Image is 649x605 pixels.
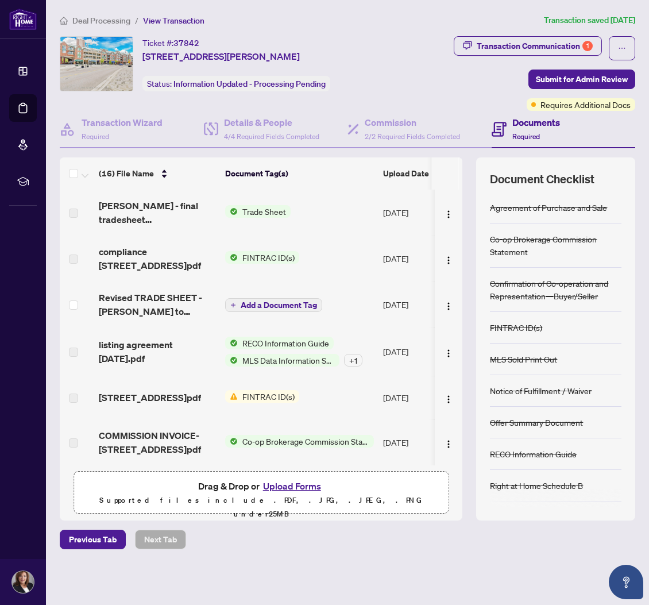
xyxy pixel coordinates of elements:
[142,49,300,63] span: [STREET_ADDRESS][PERSON_NAME]
[444,210,453,219] img: Logo
[173,38,199,48] span: 37842
[454,36,602,56] button: Transaction Communication1
[378,190,457,236] td: [DATE]
[439,295,458,314] button: Logo
[241,301,317,309] span: Add a Document Tag
[99,167,154,180] span: (16) File Name
[344,354,362,367] div: + 1
[490,479,583,492] div: Right at Home Schedule B
[142,76,330,91] div: Status:
[490,171,594,187] span: Document Checklist
[225,251,238,264] img: Status Icon
[365,132,460,141] span: 2/2 Required Fields Completed
[490,353,557,365] div: MLS Sold Print Out
[82,132,109,141] span: Required
[60,37,133,91] img: IMG-N12195054_1.jpg
[94,157,221,190] th: (16) File Name
[540,98,631,111] span: Requires Additional Docs
[609,565,643,599] button: Open asap
[72,16,130,26] span: Deal Processing
[225,390,238,403] img: Status Icon
[544,14,635,27] article: Transaction saved [DATE]
[225,435,374,448] button: Status IconCo-op Brokerage Commission Statement
[225,298,322,313] button: Add a Document Tag
[99,291,216,318] span: Revised TRADE SHEET - [PERSON_NAME] to REVIEW - [STREET_ADDRESS]pdf
[135,530,186,549] button: Next Tab
[99,245,216,272] span: compliance [STREET_ADDRESS]pdf
[378,157,457,190] th: Upload Date
[439,342,458,361] button: Logo
[378,282,457,327] td: [DATE]
[225,298,322,312] button: Add a Document Tag
[490,384,592,397] div: Notice of Fulfillment / Waiver
[260,479,324,494] button: Upload Forms
[383,167,429,180] span: Upload Date
[439,433,458,452] button: Logo
[221,157,378,190] th: Document Tag(s)
[82,115,163,129] h4: Transaction Wizard
[444,349,453,358] img: Logo
[225,337,362,367] button: Status IconRECO Information GuideStatus IconMLS Data Information Sheet+1
[490,201,607,214] div: Agreement of Purchase and Sale
[490,448,577,460] div: RECO Information Guide
[444,302,453,311] img: Logo
[224,132,319,141] span: 4/4 Required Fields Completed
[238,205,291,218] span: Trade Sheet
[225,337,238,349] img: Status Icon
[81,494,441,521] p: Supported files include .PDF, .JPG, .JPEG, .PNG under 25 MB
[69,530,117,549] span: Previous Tab
[143,16,204,26] span: View Transaction
[173,79,326,89] span: Information Updated - Processing Pending
[582,41,593,51] div: 1
[9,9,37,30] img: logo
[439,388,458,407] button: Logo
[99,199,216,226] span: [PERSON_NAME] - final tradesheet [STREET_ADDRESS]pdf
[225,251,299,264] button: Status IconFINTRAC ID(s)
[444,440,453,449] img: Logo
[225,205,238,218] img: Status Icon
[378,327,457,376] td: [DATE]
[99,391,201,404] span: [STREET_ADDRESS]pdf
[528,70,635,89] button: Submit for Admin Review
[378,236,457,282] td: [DATE]
[439,249,458,268] button: Logo
[198,479,324,494] span: Drag & Drop or
[444,395,453,404] img: Logo
[230,302,236,308] span: plus
[477,37,593,55] div: Transaction Communication
[490,233,621,258] div: Co-op Brokerage Commission Statement
[490,321,542,334] div: FINTRAC ID(s)
[238,390,299,403] span: FINTRAC ID(s)
[225,435,238,448] img: Status Icon
[135,14,138,27] li: /
[99,338,216,365] span: listing agreement [DATE].pdf
[444,256,453,265] img: Logo
[490,416,583,429] div: Offer Summary Document
[378,376,457,419] td: [DATE]
[225,354,238,367] img: Status Icon
[142,36,199,49] div: Ticket #:
[378,419,457,465] td: [DATE]
[238,337,334,349] span: RECO Information Guide
[618,44,626,52] span: ellipsis
[536,70,628,88] span: Submit for Admin Review
[490,277,621,302] div: Confirmation of Co-operation and Representation—Buyer/Seller
[74,472,448,528] span: Drag & Drop orUpload FormsSupported files include .PDF, .JPG, .JPEG, .PNG under25MB
[60,530,126,549] button: Previous Tab
[238,251,299,264] span: FINTRAC ID(s)
[224,115,319,129] h4: Details & People
[512,115,560,129] h4: Documents
[512,132,540,141] span: Required
[365,115,460,129] h4: Commission
[60,17,68,25] span: home
[238,435,374,448] span: Co-op Brokerage Commission Statement
[238,354,339,367] span: MLS Data Information Sheet
[439,203,458,222] button: Logo
[225,390,299,403] button: Status IconFINTRAC ID(s)
[225,205,291,218] button: Status IconTrade Sheet
[99,429,216,456] span: COMMISSION INVOICE-[STREET_ADDRESS]pdf
[12,571,34,593] img: Profile Icon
